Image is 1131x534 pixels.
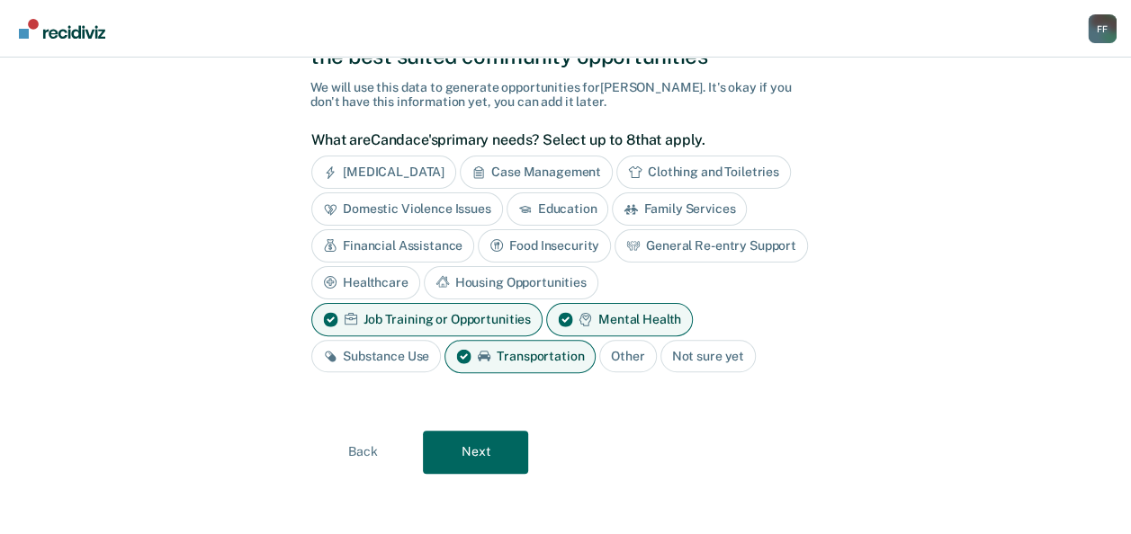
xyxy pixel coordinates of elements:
div: F F [1088,14,1117,43]
div: Not sure yet [660,340,756,373]
div: Substance Use [311,340,441,373]
div: Food Insecurity [478,229,611,263]
label: What are Candace's primary needs? Select up to 8 that apply. [311,131,811,148]
div: Mental Health [546,303,693,336]
div: Transportation [444,340,596,373]
div: Job Training or Opportunities [311,303,543,336]
div: Case Management [460,156,613,189]
div: Other [599,340,656,373]
div: Family Services [612,192,747,226]
div: Domestic Violence Issues [311,192,503,226]
div: [MEDICAL_DATA] [311,156,456,189]
div: Financial Assistance [311,229,474,263]
div: General Re-entry Support [615,229,808,263]
div: Healthcare [311,266,420,299]
div: Education [507,192,609,226]
div: Clothing and Toiletries [616,156,791,189]
button: Back [310,431,416,474]
img: Recidiviz [19,19,105,39]
div: We will use this data to generate opportunities for [PERSON_NAME] . It's okay if you don't have t... [310,80,821,111]
div: Housing Opportunities [424,266,598,299]
button: Profile dropdown button [1088,14,1117,43]
button: Next [423,431,528,474]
